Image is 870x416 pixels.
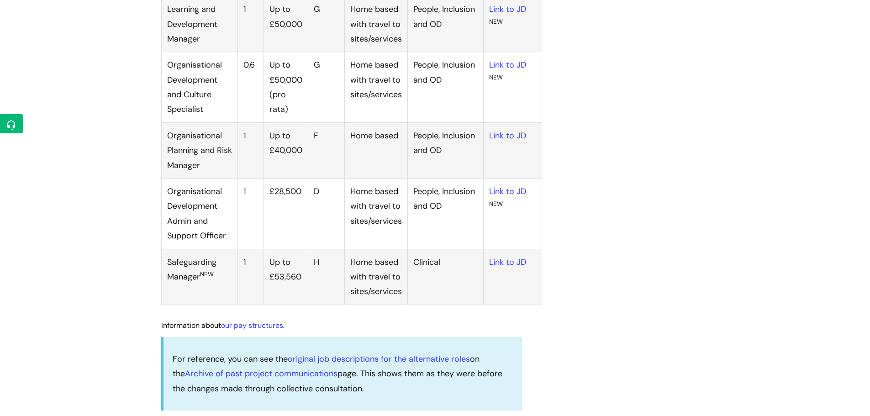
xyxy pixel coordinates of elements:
[264,249,308,305] td: Up to £53,560
[161,122,237,178] td: Organisational Planning and Risk Manager
[264,52,308,123] td: Up to £50,000 (pro rata)
[173,352,513,396] p: For reference, you can see the on the page. This shows them as they were before the changes made ...
[161,321,285,330] span: Information about .
[344,122,407,178] td: Home based
[308,52,344,123] td: G
[200,270,214,278] sup: NEW
[185,368,337,379] a: Archive of past project communications
[489,130,526,141] a: Link to JD
[407,179,483,249] td: People, Inclusion and OD
[489,74,503,81] sup: NEW
[161,52,237,123] td: Organisational Development and Culture Specialist
[161,179,237,249] td: Organisational Development Admin and Support Officer
[288,353,470,364] a: original job descriptions for the alternative roles
[407,52,483,123] td: People, Inclusion and OD
[264,179,308,249] td: £28,500
[344,249,407,305] td: Home based with travel to sites/services
[489,257,526,268] a: Link to JD
[237,249,264,305] td: 1
[161,249,237,305] td: Safeguarding Manager
[489,59,526,70] a: Link to JD
[489,4,526,15] a: Link to JD
[237,52,264,123] td: 0.6
[237,179,264,249] td: 1
[237,122,264,178] td: 1
[407,249,483,305] td: Clinical
[489,18,503,26] sup: NEW
[489,186,526,197] a: Link to JD
[308,122,344,178] td: F
[489,200,503,208] sup: NEW
[407,122,483,178] td: People, Inclusion and OD
[221,321,283,330] a: our pay structures
[264,122,308,178] td: Up to £40,000
[308,179,344,249] td: D
[344,52,407,123] td: Home based with travel to sites/services
[344,179,407,249] td: Home based with travel to sites/services
[308,249,344,305] td: H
